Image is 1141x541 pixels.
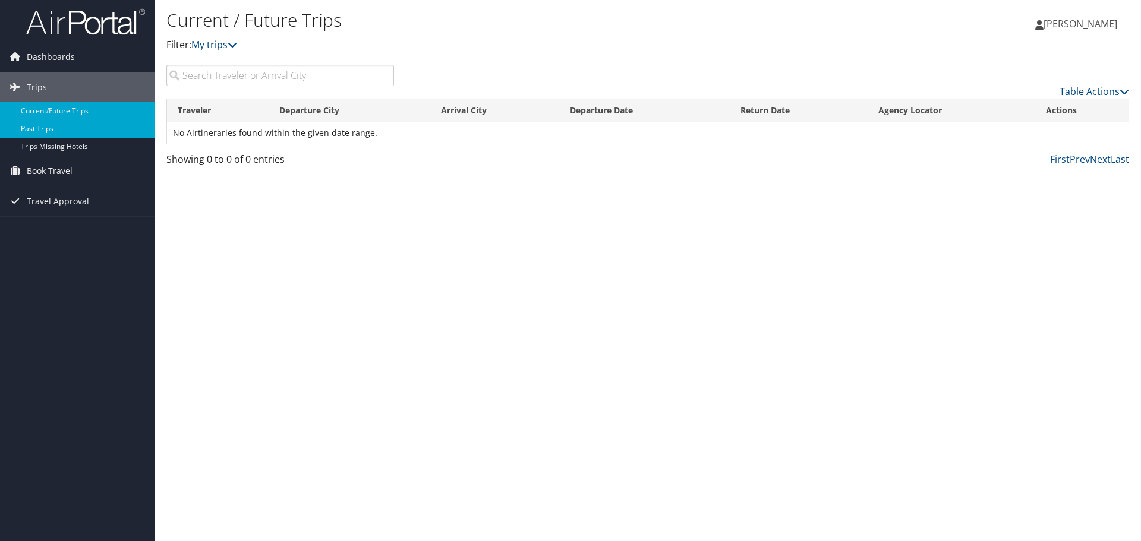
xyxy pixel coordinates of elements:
[1060,85,1129,98] a: Table Actions
[1035,6,1129,42] a: [PERSON_NAME]
[167,99,269,122] th: Traveler: activate to sort column ascending
[1050,153,1070,166] a: First
[1035,99,1129,122] th: Actions
[167,122,1129,144] td: No Airtineraries found within the given date range.
[269,99,430,122] th: Departure City: activate to sort column ascending
[1111,153,1129,166] a: Last
[27,186,89,216] span: Travel Approval
[27,72,47,102] span: Trips
[191,38,237,51] a: My trips
[166,65,394,86] input: Search Traveler or Arrival City
[26,8,145,36] img: airportal-logo.png
[166,8,808,33] h1: Current / Future Trips
[166,37,808,53] p: Filter:
[166,152,394,172] div: Showing 0 to 0 of 0 entries
[1044,17,1117,30] span: [PERSON_NAME]
[1090,153,1111,166] a: Next
[868,99,1035,122] th: Agency Locator: activate to sort column ascending
[430,99,559,122] th: Arrival City: activate to sort column ascending
[730,99,868,122] th: Return Date: activate to sort column ascending
[559,99,730,122] th: Departure Date: activate to sort column descending
[1070,153,1090,166] a: Prev
[27,156,73,186] span: Book Travel
[27,42,75,72] span: Dashboards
